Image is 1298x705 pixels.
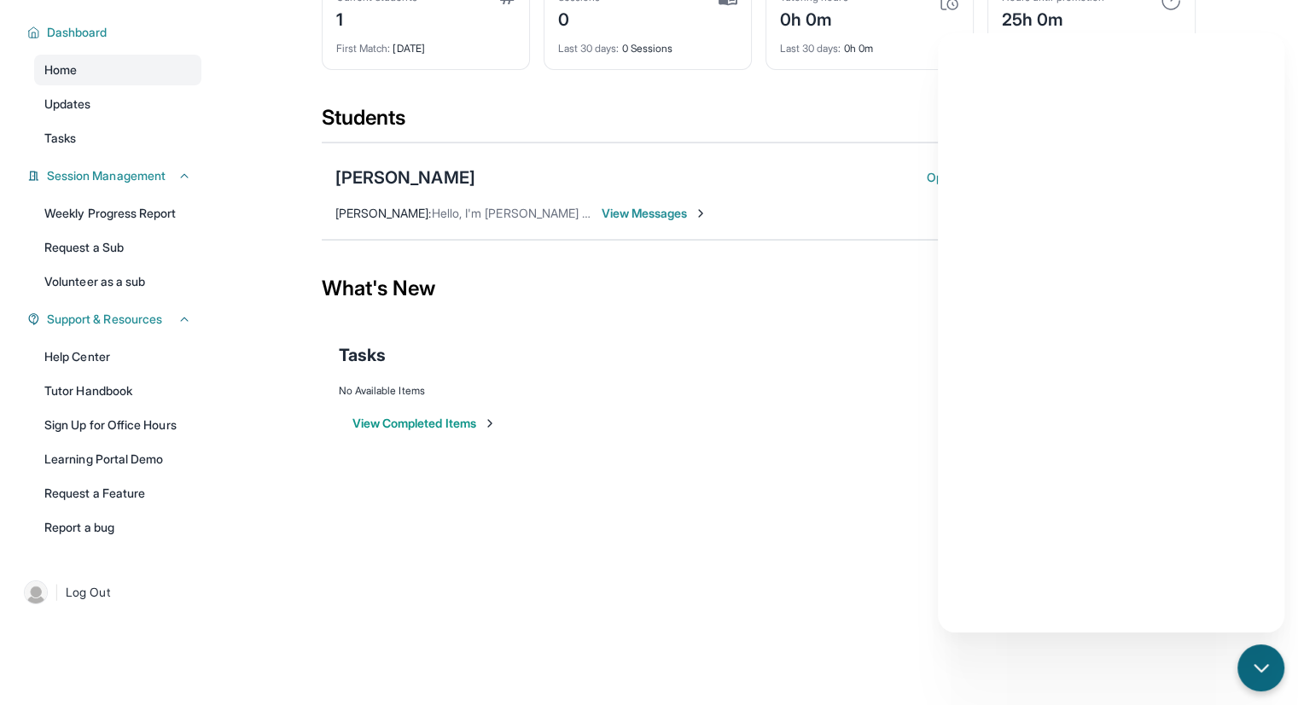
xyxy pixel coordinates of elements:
span: Tasks [44,130,76,147]
a: Tutor Handbook [34,376,201,406]
span: | [55,582,59,603]
div: 1 [336,4,417,32]
div: 0h 0m [780,32,959,55]
button: Support & Resources [40,311,191,328]
div: [PERSON_NAME] [335,166,475,189]
a: Updates [34,89,201,119]
div: No Available Items [339,384,1179,398]
span: Last 30 days : [558,42,620,55]
span: Session Management [47,167,166,184]
button: chat-button [1237,644,1284,691]
a: Request a Feature [34,478,201,509]
div: 0 [558,4,601,32]
a: Report a bug [34,512,201,543]
a: Request a Sub [34,232,201,263]
span: Tasks [339,343,386,367]
a: Sign Up for Office Hours [34,410,201,440]
span: Log Out [66,584,110,601]
span: Support & Resources [47,311,162,328]
a: Home [34,55,201,85]
a: Weekly Progress Report [34,198,201,229]
div: Advanced Tutor/Mentor [1002,32,1181,55]
button: Dashboard [40,24,191,41]
button: Open Session Guide [926,169,1056,186]
div: 0 Sessions [558,32,737,55]
img: Chevron-Right [694,207,707,220]
a: Help Center [34,341,201,372]
div: [DATE] [336,32,515,55]
span: Home [44,61,77,79]
iframe: Chatbot [938,33,1284,632]
div: 25h 0m [1002,4,1104,32]
span: Last 30 days : [780,42,841,55]
span: View Messages [602,205,708,222]
span: First Match : [336,42,391,55]
div: What's New [322,251,1196,326]
span: Dashboard [47,24,108,41]
div: Students [322,104,1196,142]
img: user-img [24,580,48,604]
button: View Completed Items [352,415,497,432]
a: Learning Portal Demo [34,444,201,475]
span: Updates [44,96,91,113]
span: [PERSON_NAME] : [335,206,432,220]
a: Tasks [34,123,201,154]
div: 0h 0m [780,4,848,32]
button: Session Management [40,167,191,184]
a: |Log Out [17,574,201,611]
a: Volunteer as a sub [34,266,201,297]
